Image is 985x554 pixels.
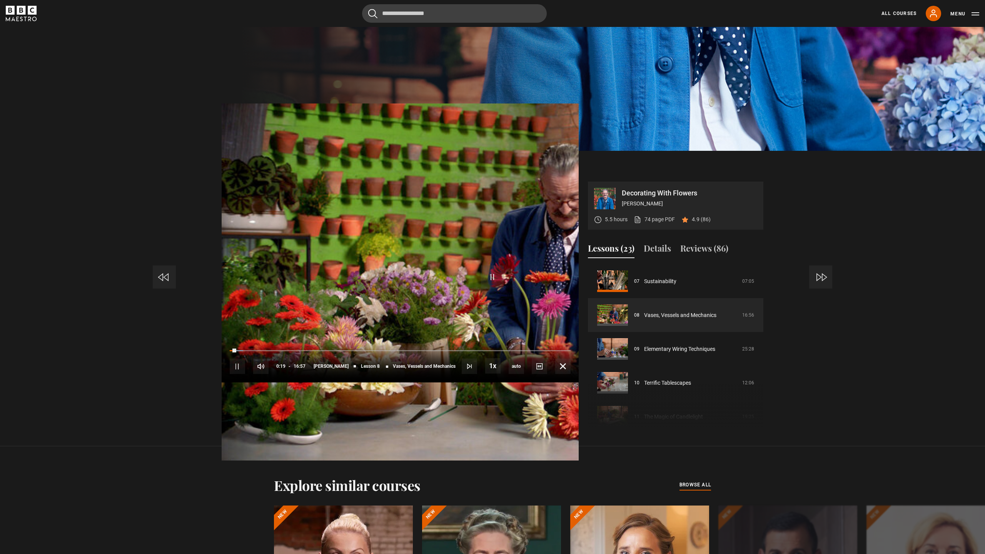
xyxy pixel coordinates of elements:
span: Lesson 8 [361,364,380,369]
a: Elementary Wiring Techniques [644,345,715,353]
button: Details [644,242,671,258]
a: 74 page PDF [634,215,675,224]
a: All Courses [881,10,917,17]
button: Next Lesson [462,359,477,374]
div: Progress Bar [230,350,571,352]
a: Vases, Vessels and Mechanics [644,311,716,319]
button: Toggle navigation [950,10,979,18]
p: [PERSON_NAME] [622,200,757,208]
button: Lessons (23) [588,242,634,258]
video-js: Video Player [222,182,579,382]
button: Reviews (86) [680,242,728,258]
span: 16:57 [294,359,306,373]
p: Decorating With Flowers [622,190,757,197]
button: Fullscreen [555,359,571,374]
p: 5.5 hours [605,215,628,224]
button: Playback Rate [485,358,501,374]
span: - [289,364,290,369]
h2: Explore similar courses [274,477,421,493]
button: Mute [253,359,269,374]
p: 4.9 (86) [692,215,711,224]
input: Search [362,4,547,23]
span: Vases, Vessels and Mechanics [393,364,456,369]
a: Terrific Tablescapes [644,379,691,387]
button: Submit the search query [368,9,377,18]
div: Current quality: 1080p [509,359,524,374]
span: auto [509,359,524,374]
a: browse all [679,481,711,489]
a: Sustainability [644,277,676,285]
svg: BBC Maestro [6,6,37,21]
button: Captions [532,359,547,374]
span: 0:19 [276,359,285,373]
button: Pause [230,359,245,374]
span: [PERSON_NAME] [314,364,349,369]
